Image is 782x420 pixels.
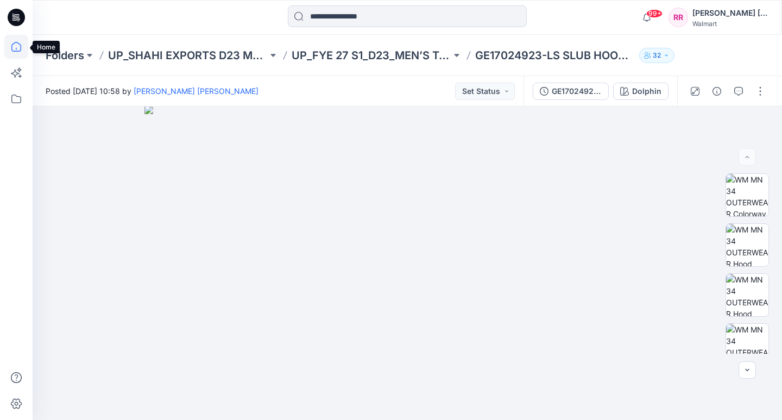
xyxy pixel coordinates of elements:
div: GE17024923-LS SLUB HOODIE-DOWN-REG [552,85,602,97]
div: [PERSON_NAME] [PERSON_NAME] [692,7,768,20]
button: GE17024923-LS SLUB HOODIE-DOWN-REG [533,83,609,100]
button: Details [708,83,726,100]
p: GE17024923-LS SLUB HOODIE-DOWN-REG [475,48,635,63]
a: UP_FYE 27 S1_D23_MEN’S TOP SHAHI [292,48,451,63]
img: WM MN 34 OUTERWEAR Hood Front [726,274,768,316]
div: Dolphin [632,85,661,97]
a: UP_SHAHI EXPORTS D23 Men's Tops [108,48,268,63]
img: WM MN 34 OUTERWEAR Colorway wo Avatar [726,174,768,216]
a: Folders [46,48,84,63]
p: 32 [653,49,661,61]
div: RR [669,8,688,27]
img: WM MN 34 OUTERWEAR Hood Side 1 [726,324,768,366]
img: eyJhbGciOiJIUzI1NiIsImtpZCI6IjAiLCJzbHQiOiJzZXMiLCJ0eXAiOiJKV1QifQ.eyJkYXRhIjp7InR5cGUiOiJzdG9yYW... [144,105,670,420]
button: Dolphin [613,83,669,100]
button: 32 [639,48,674,63]
span: Posted [DATE] 10:58 by [46,85,258,97]
span: 99+ [646,9,663,18]
div: Walmart [692,20,768,28]
img: WM MN 34 OUTERWEAR Hood Back [726,224,768,266]
a: [PERSON_NAME] ​[PERSON_NAME] [134,86,258,96]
